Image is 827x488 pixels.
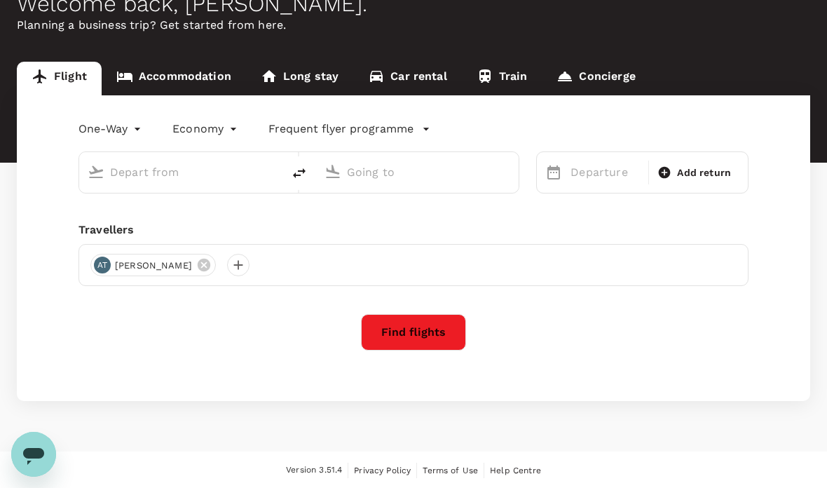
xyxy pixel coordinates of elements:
[490,466,541,475] span: Help Centre
[423,463,478,478] a: Terms of Use
[282,156,316,190] button: delete
[90,254,216,276] div: AT[PERSON_NAME]
[570,164,640,181] p: Departure
[361,314,466,351] button: Find flights
[273,170,275,173] button: Open
[172,118,240,140] div: Economy
[509,170,512,173] button: Open
[110,161,253,183] input: Depart from
[78,118,144,140] div: One-Way
[268,121,413,137] p: Frequent flyer programme
[423,466,478,475] span: Terms of Use
[17,17,810,34] p: Planning a business trip? Get started from here.
[107,259,200,273] span: [PERSON_NAME]
[354,463,411,478] a: Privacy Policy
[94,257,111,273] div: AT
[354,466,411,475] span: Privacy Policy
[347,161,490,183] input: Going to
[11,432,56,477] iframe: Button to launch messaging window
[353,62,462,95] a: Car rental
[286,463,342,477] span: Version 3.51.4
[677,165,731,180] span: Add return
[268,121,430,137] button: Frequent flyer programme
[102,62,246,95] a: Accommodation
[78,222,749,238] div: Travellers
[542,62,650,95] a: Concierge
[462,62,542,95] a: Train
[17,62,102,95] a: Flight
[490,463,541,478] a: Help Centre
[246,62,353,95] a: Long stay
